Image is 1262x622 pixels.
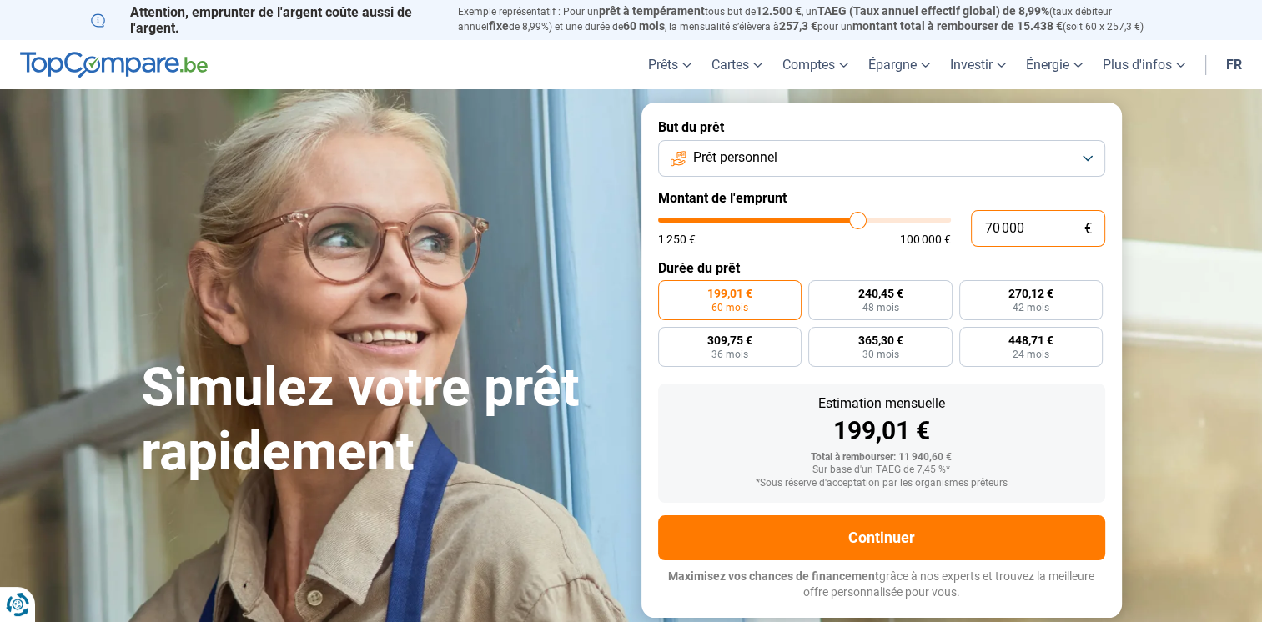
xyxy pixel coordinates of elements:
label: Montant de l'emprunt [658,190,1105,206]
p: Attention, emprunter de l'argent coûte aussi de l'argent. [91,4,438,36]
span: 30 mois [862,349,898,359]
span: 240,45 € [857,288,903,299]
p: Exemple représentatif : Pour un tous but de , un (taux débiteur annuel de 8,99%) et une durée de ... [458,4,1172,34]
a: Plus d'infos [1093,40,1195,89]
a: Épargne [858,40,940,89]
span: 24 mois [1013,349,1049,359]
a: Prêts [638,40,701,89]
span: 60 mois [623,19,665,33]
label: Durée du prêt [658,260,1105,276]
span: 100 000 € [900,233,951,245]
label: But du prêt [658,119,1105,135]
h1: Simulez votre prêt rapidement [141,356,621,484]
span: € [1084,222,1092,236]
div: Estimation mensuelle [671,397,1092,410]
p: grâce à nos experts et trouvez la meilleure offre personnalisée pour vous. [658,569,1105,601]
span: 309,75 € [707,334,752,346]
div: *Sous réserve d'acceptation par les organismes prêteurs [671,478,1092,489]
span: 257,3 € [779,19,817,33]
span: 36 mois [711,349,748,359]
a: fr [1216,40,1252,89]
span: 42 mois [1013,303,1049,313]
div: Total à rembourser: 11 940,60 € [671,452,1092,464]
span: montant total à rembourser de 15.438 € [852,19,1063,33]
span: 270,12 € [1008,288,1053,299]
span: 365,30 € [857,334,903,346]
a: Comptes [772,40,858,89]
a: Énergie [1016,40,1093,89]
span: 448,71 € [1008,334,1053,346]
a: Investir [940,40,1016,89]
span: fixe [489,19,509,33]
span: TAEG (Taux annuel effectif global) de 8,99% [817,4,1049,18]
span: 1 250 € [658,233,696,245]
span: Prêt personnel [693,148,777,167]
span: 60 mois [711,303,748,313]
span: Maximisez vos chances de financement [668,569,879,583]
button: Continuer [658,515,1105,560]
span: 48 mois [862,303,898,313]
img: TopCompare [20,52,208,78]
span: 199,01 € [707,288,752,299]
span: 12.500 € [756,4,802,18]
a: Cartes [701,40,772,89]
div: Sur base d'un TAEG de 7,45 %* [671,464,1092,476]
button: Prêt personnel [658,140,1105,177]
div: 199,01 € [671,419,1092,444]
span: prêt à tempérament [599,4,705,18]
